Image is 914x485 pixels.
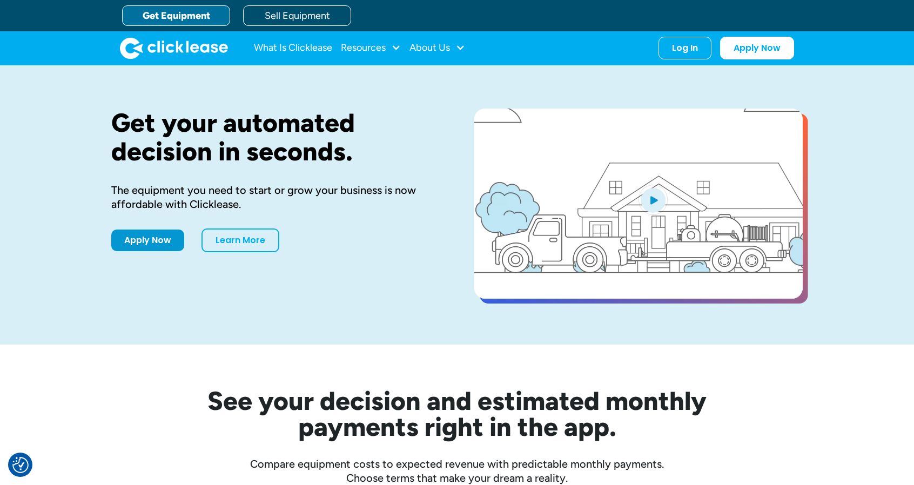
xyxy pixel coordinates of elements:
[243,5,351,26] a: Sell Equipment
[201,228,279,252] a: Learn More
[639,185,668,215] img: Blue play button logo on a light blue circular background
[672,43,698,53] div: Log In
[12,457,29,473] button: Consent Preferences
[111,183,440,211] div: The equipment you need to start or grow your business is now affordable with Clicklease.
[474,109,803,299] a: open lightbox
[409,37,465,59] div: About Us
[120,37,228,59] img: Clicklease logo
[111,109,440,166] h1: Get your automated decision in seconds.
[111,230,184,251] a: Apply Now
[12,457,29,473] img: Revisit consent button
[154,388,760,440] h2: See your decision and estimated monthly payments right in the app.
[341,37,401,59] div: Resources
[111,457,803,485] div: Compare equipment costs to expected revenue with predictable monthly payments. Choose terms that ...
[120,37,228,59] a: home
[720,37,794,59] a: Apply Now
[254,37,332,59] a: What Is Clicklease
[122,5,230,26] a: Get Equipment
